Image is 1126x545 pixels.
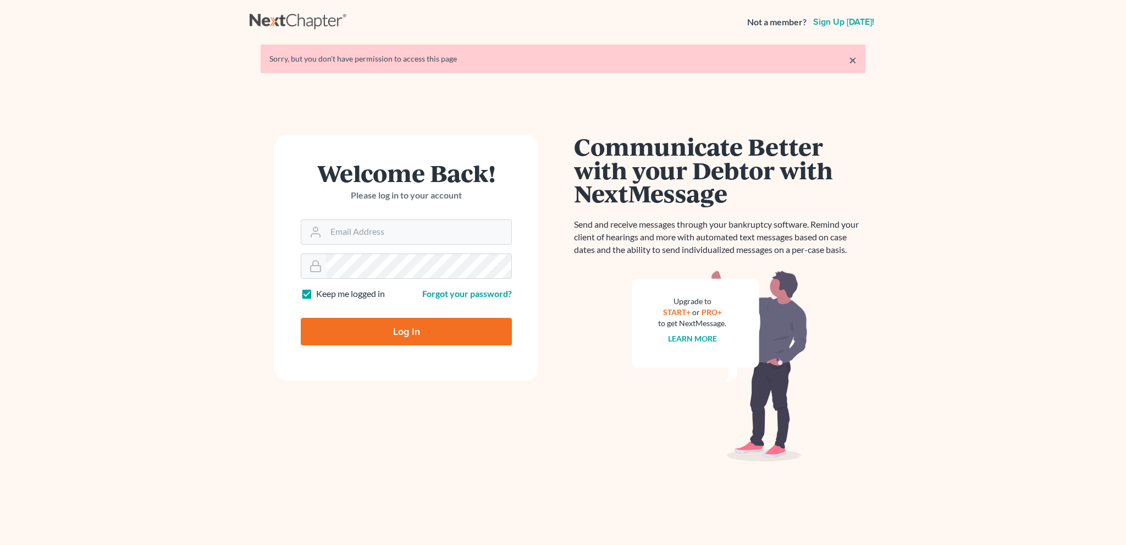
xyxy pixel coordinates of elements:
[301,189,512,202] p: Please log in to your account
[316,288,385,300] label: Keep me logged in
[632,269,808,462] img: nextmessage_bg-59042aed3d76b12b5cd301f8e5b87938c9018125f34e5fa2b7a6b67550977c72.svg
[692,307,700,317] span: or
[326,220,511,244] input: Email Address
[658,296,726,307] div: Upgrade to
[668,334,717,343] a: Learn more
[574,135,865,205] h1: Communicate Better with your Debtor with NextMessage
[422,288,512,299] a: Forgot your password?
[702,307,722,317] a: PRO+
[658,318,726,329] div: to get NextMessage.
[849,53,857,67] a: ×
[574,218,865,256] p: Send and receive messages through your bankruptcy software. Remind your client of hearings and mo...
[811,18,876,26] a: Sign up [DATE]!
[663,307,691,317] a: START+
[301,161,512,185] h1: Welcome Back!
[747,16,807,29] strong: Not a member?
[269,53,857,64] div: Sorry, but you don't have permission to access this page
[301,318,512,345] input: Log In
